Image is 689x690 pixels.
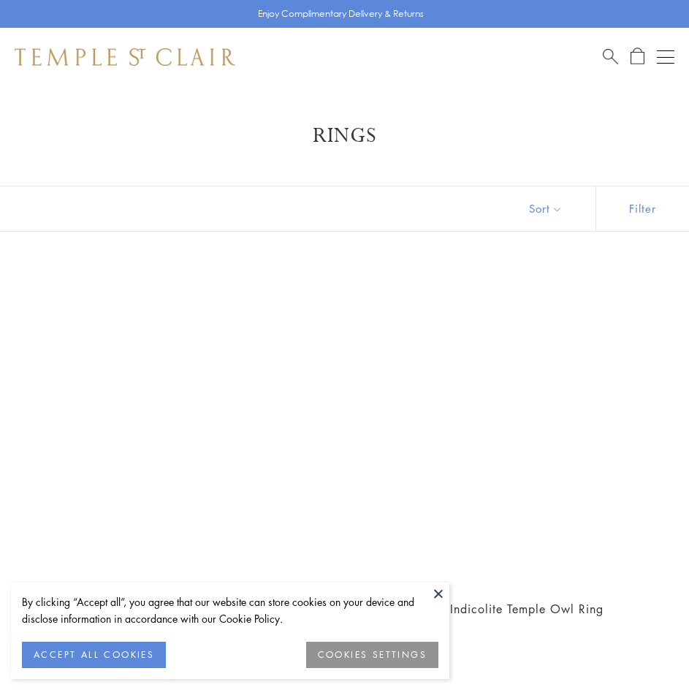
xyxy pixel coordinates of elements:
img: Temple St. Clair [15,48,235,66]
button: Show sort by [496,186,595,231]
a: Open Shopping Bag [631,48,644,66]
a: 18K Indicolite Temple Owl Ring [354,268,672,587]
h1: Rings [37,123,652,149]
p: Enjoy Complimentary Delivery & Returns [258,7,424,21]
button: Show filters [595,186,689,231]
button: ACCEPT ALL COOKIES [22,642,166,668]
a: 18K Indicolite Temple Owl Ring [422,601,604,617]
iframe: Gorgias live chat messenger [623,629,674,675]
button: Open navigation [657,48,674,66]
a: Search [603,48,618,66]
a: R36865-OWLTGBS [18,268,336,587]
button: COOKIES SETTINGS [306,642,438,668]
div: By clicking “Accept all”, you agree that our website can store cookies on your device and disclos... [22,594,438,627]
